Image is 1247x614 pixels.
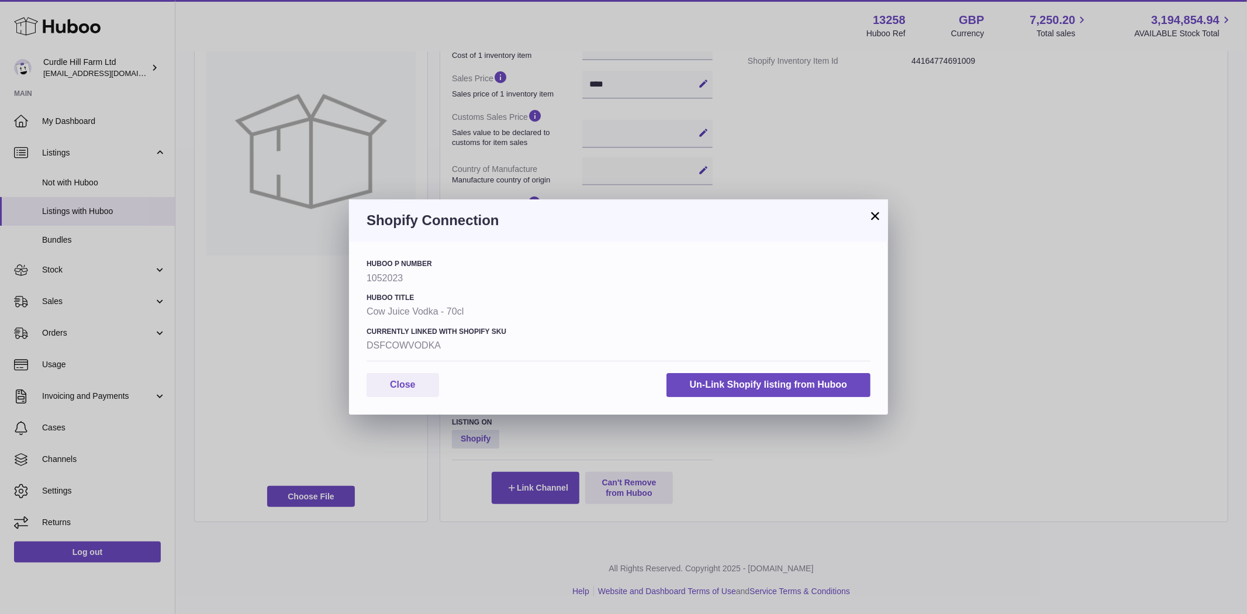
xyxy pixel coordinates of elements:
strong: Cow Juice Vodka - 70cl [367,305,871,318]
h4: Currently Linked with Shopify SKU [367,327,871,336]
strong: DSFCOWVODKA [367,339,871,352]
strong: 1052023 [367,272,871,285]
button: Close [367,373,439,397]
h4: Huboo P number [367,259,871,268]
button: Un-Link Shopify listing from Huboo [666,373,871,397]
button: × [868,209,882,223]
h4: Huboo Title [367,293,871,302]
h3: Shopify Connection [367,211,871,230]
